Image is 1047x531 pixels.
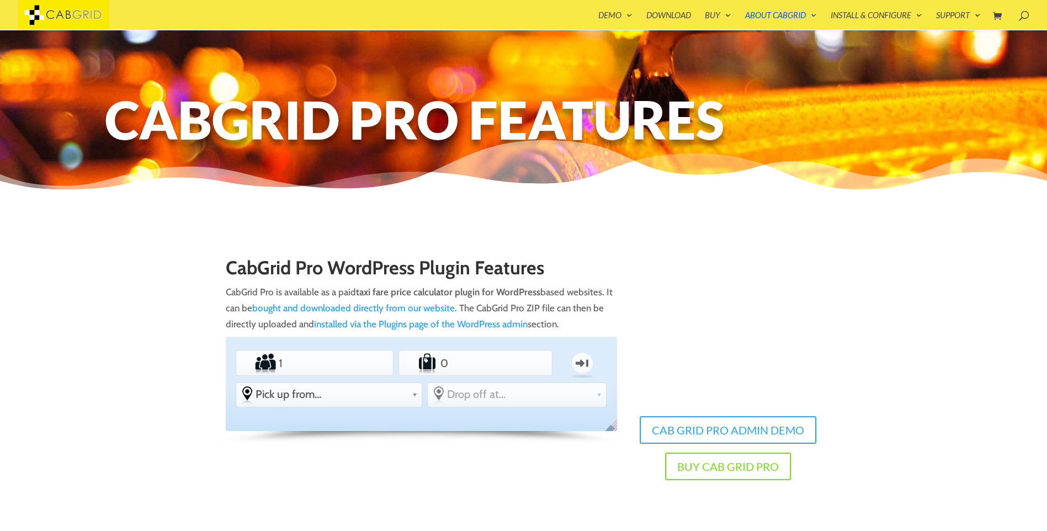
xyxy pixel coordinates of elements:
[314,318,528,330] a: installed via the Plugins page of the WordPress admin
[665,453,791,480] a: Buy Cab Grid Pro
[598,11,633,30] a: Demo
[277,352,353,374] input: Number of Passengers
[447,387,592,401] span: Drop off at...
[238,352,277,374] label: Number of Passengers
[438,352,513,374] input: Number of Suitcases
[356,286,540,298] strong: taxi fare price calculator plugin for WordPress
[745,11,817,30] a: About CabGrid
[640,416,816,444] a: Cab Grid Pro Admin Demo
[635,302,821,407] iframe: What is Cab Grid?... Fare Price Calculator Plugin For Wordpress
[252,302,455,314] a: bought and downloaded directly from our website
[831,11,922,30] a: Install & Configure
[105,93,943,151] h1: CabGrid Pro Features
[226,284,617,332] p: CabGrid Pro is available as a paid based websites. It can be . The CabGrid Pro ZIP file can then ...
[646,11,691,30] a: Download
[256,387,407,401] span: Pick up from...
[602,418,625,441] span: English
[428,383,606,405] div: Select the place the destination address is within
[226,258,617,284] h1: CabGrid Pro WordPress Plugin Features
[705,11,731,30] a: Buy
[936,11,981,30] a: Support
[236,383,422,405] div: Select the place the starting address falls within
[18,8,109,19] a: CabGrid Taxi Plugin
[401,352,438,374] label: Number of Suitcases
[559,347,605,379] label: One-way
